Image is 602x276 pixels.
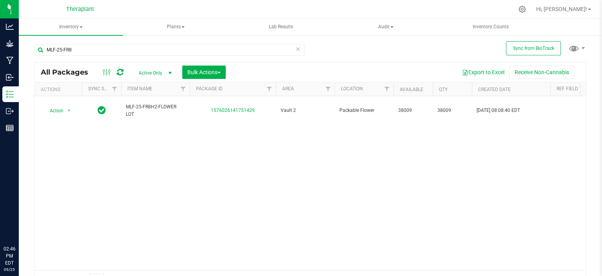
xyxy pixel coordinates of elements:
inline-svg: Inventory [6,90,14,98]
a: Inventory [19,19,123,35]
inline-svg: Analytics [6,23,14,31]
a: Item Name [127,86,152,91]
a: Location [341,86,363,91]
a: Filter [108,82,121,96]
a: Sync Status [88,86,118,91]
div: Actions [41,87,79,92]
input: Search Package ID, Item Name, SKU, Lot or Part Number... [34,44,305,56]
span: 38009 [437,107,467,114]
a: Package ID [196,86,223,91]
p: 02:46 PM EDT [4,245,15,267]
a: Area [282,86,294,91]
button: Sync from BioTrack [506,41,561,55]
span: Packable Flower [339,107,389,114]
inline-svg: Grow [6,40,14,48]
p: 09/25 [4,267,15,272]
iframe: Resource center unread badge [23,212,33,221]
a: Ref Field 1 [557,86,582,91]
button: Receive Non-Cannabis [510,66,574,79]
span: In Sync [98,105,106,116]
a: 1576026141751429 [211,108,255,113]
inline-svg: Inbound [6,73,14,81]
span: Hi, [PERSON_NAME]! [536,6,587,12]
span: Sync from BioTrack [513,46,554,51]
inline-svg: Reports [6,124,14,132]
a: Filter [263,82,276,96]
a: Filter [177,82,190,96]
span: MLF-25-FR8H2-FLOWER LOT [126,103,185,118]
a: Filter [322,82,335,96]
div: Manage settings [517,5,527,13]
span: Action [43,105,64,116]
span: select [64,105,74,116]
span: Clear [295,44,301,54]
span: Theraplant [66,6,94,13]
span: Bulk Actions [187,69,221,75]
a: Plants [124,19,228,35]
a: Filter [381,82,393,96]
inline-svg: Outbound [6,107,14,115]
a: Inventory Counts [439,19,543,35]
a: Qty [439,87,448,92]
span: [DATE] 08:08:40 EDT [477,107,520,114]
iframe: Resource center [8,213,31,237]
a: Created Date [478,87,511,92]
span: Inventory Counts [462,24,519,30]
a: Audit [334,19,438,35]
span: Vault 2 [281,107,330,114]
button: Export to Excel [457,66,510,79]
span: All Packages [41,68,96,77]
a: Available [400,87,423,92]
button: Bulk Actions [182,66,226,79]
span: 38009 [398,107,428,114]
span: Lab Results [258,24,304,30]
a: Lab Results [229,19,333,35]
inline-svg: Manufacturing [6,57,14,64]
